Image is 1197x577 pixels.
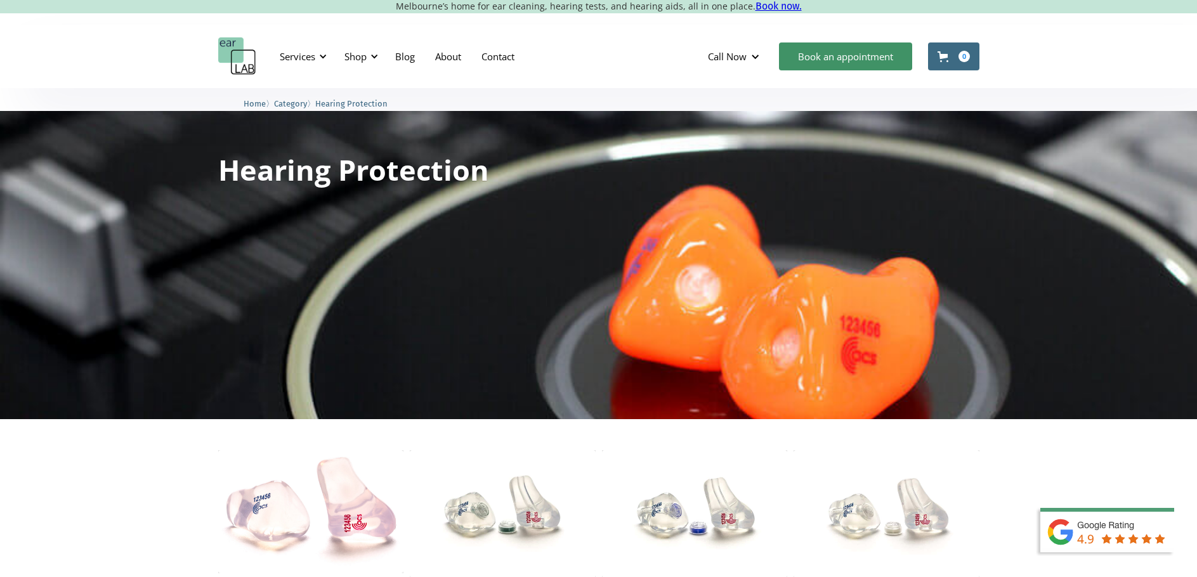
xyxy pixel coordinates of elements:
a: Hearing Protection [315,97,388,109]
a: Contact [471,38,525,75]
div: Call Now [698,37,773,75]
div: Services [280,50,315,63]
a: Home [244,97,266,109]
li: 〉 [244,97,274,110]
a: home [218,37,256,75]
span: Category [274,99,307,108]
a: Category [274,97,307,109]
span: Hearing Protection [315,99,388,108]
div: Call Now [708,50,747,63]
img: Total Block [218,450,404,573]
h1: Hearing Protection [218,155,489,184]
a: Blog [385,38,425,75]
div: Shop [337,37,382,75]
a: Book an appointment [779,42,912,70]
span: Home [244,99,266,108]
div: Shop [344,50,367,63]
div: Services [272,37,330,75]
li: 〉 [274,97,315,110]
div: 0 [958,51,970,62]
a: About [425,38,471,75]
a: Open cart [928,42,979,70]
